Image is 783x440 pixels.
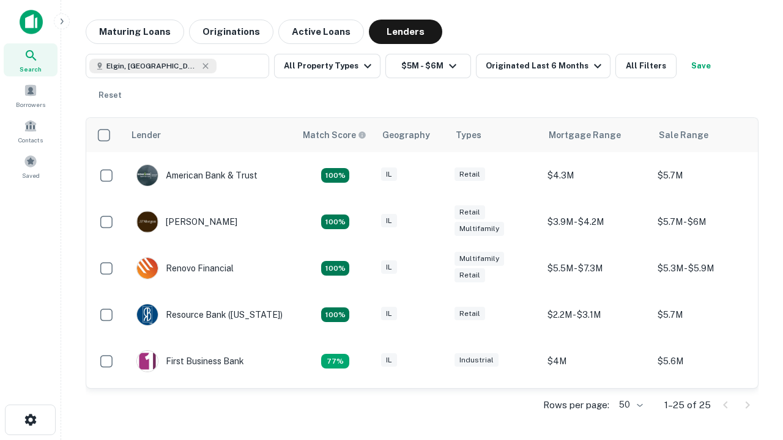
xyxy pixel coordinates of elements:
a: Saved [4,150,58,183]
span: Borrowers [16,100,45,109]
div: Retail [455,167,485,182]
div: 50 [614,396,645,414]
p: Rows per page: [543,398,609,413]
button: Save your search to get updates of matches that match your search criteria. [681,54,721,78]
th: Lender [124,118,295,152]
div: Types [456,128,481,142]
a: Contacts [4,114,58,147]
td: $5.3M - $5.9M [651,245,762,291]
div: [PERSON_NAME] [136,211,237,233]
th: Geography [375,118,448,152]
h6: Match Score [303,128,364,142]
button: Reset [91,83,130,108]
div: American Bank & Trust [136,164,258,186]
button: All Property Types [274,54,380,78]
div: IL [381,167,397,182]
th: Sale Range [651,118,762,152]
button: Originated Last 6 Months [476,54,610,78]
td: $3.9M - $4.2M [541,199,651,245]
div: Matching Properties: 4, hasApolloMatch: undefined [321,261,349,276]
div: IL [381,260,397,274]
div: IL [381,214,397,228]
div: Originated Last 6 Months [486,59,605,73]
img: picture [137,304,158,325]
img: capitalize-icon.png [20,10,43,34]
iframe: Chat Widget [722,342,783,401]
div: Matching Properties: 3, hasApolloMatch: undefined [321,354,349,369]
div: Multifamily [455,252,504,266]
button: Maturing Loans [86,20,184,44]
th: Types [448,118,541,152]
img: picture [137,165,158,186]
td: $3.1M [541,384,651,431]
p: 1–25 of 25 [664,398,711,413]
div: IL [381,353,397,367]
div: Geography [382,128,430,142]
a: Search [4,43,58,76]
button: Originations [189,20,273,44]
div: Matching Properties: 4, hasApolloMatch: undefined [321,307,349,322]
div: IL [381,307,397,321]
button: $5M - $6M [385,54,471,78]
span: Elgin, [GEOGRAPHIC_DATA], [GEOGRAPHIC_DATA] [106,61,198,71]
td: $5.1M [651,384,762,431]
span: Contacts [18,135,43,145]
td: $4M [541,338,651,384]
div: Retail [455,205,485,219]
div: Renovo Financial [136,257,234,279]
div: Retail [455,268,485,282]
div: Resource Bank ([US_STATE]) [136,304,283,326]
td: $5.5M - $7.3M [541,245,651,291]
button: Lenders [369,20,442,44]
div: Multifamily [455,222,504,236]
div: Matching Properties: 7, hasApolloMatch: undefined [321,168,349,183]
div: Matching Properties: 4, hasApolloMatch: undefined [321,215,349,229]
img: picture [137,211,158,232]
button: Active Loans [278,20,364,44]
span: Saved [22,170,40,180]
div: Mortgage Range [549,128,621,142]
td: $2.2M - $3.1M [541,291,651,338]
div: Capitalize uses an advanced AI algorithm to match your search with the best lender. The match sco... [303,128,366,142]
div: Retail [455,307,485,321]
img: picture [137,258,158,279]
div: First Business Bank [136,350,244,372]
div: Industrial [455,353,499,367]
td: $5.7M - $6M [651,199,762,245]
img: picture [137,351,158,372]
span: Search [20,64,42,74]
td: $5.6M [651,338,762,384]
div: Lender [132,128,161,142]
td: $5.7M [651,291,762,338]
th: Capitalize uses an advanced AI algorithm to match your search with the best lender. The match sco... [295,118,375,152]
th: Mortgage Range [541,118,651,152]
button: All Filters [615,54,677,78]
div: Sale Range [659,128,708,142]
a: Borrowers [4,79,58,112]
td: $5.7M [651,152,762,199]
td: $4.3M [541,152,651,199]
